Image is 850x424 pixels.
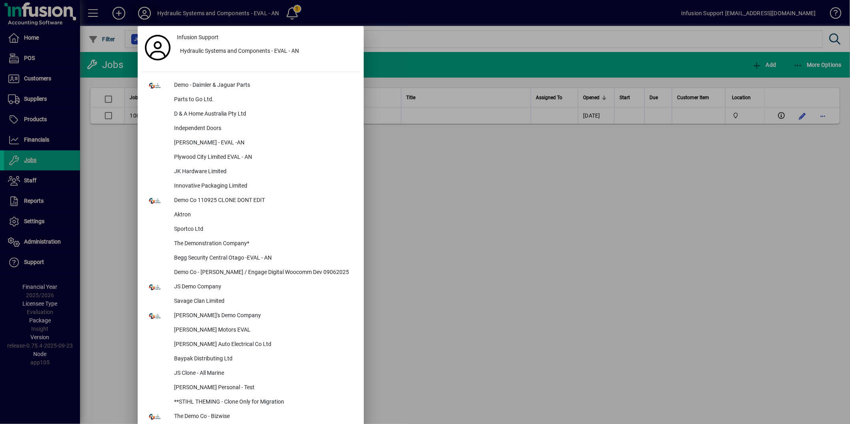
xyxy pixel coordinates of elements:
button: D & A Home Australia Pty Ltd [142,107,360,122]
div: Savage Clan Limited [168,294,360,309]
button: Begg Security Central Otago -EVAL - AN [142,251,360,266]
a: Profile [142,40,174,55]
button: [PERSON_NAME]'s Demo Company [142,309,360,323]
div: [PERSON_NAME] Auto Electrical Co Ltd [168,338,360,352]
div: Independent Doors [168,122,360,136]
button: JK Hardware Limited [142,165,360,179]
div: [PERSON_NAME] Personal - Test [168,381,360,395]
div: [PERSON_NAME]'s Demo Company [168,309,360,323]
button: JS Demo Company [142,280,360,294]
button: Hydraulic Systems and Components - EVAL - AN [174,44,360,59]
div: Parts to Go Ltd. [168,93,360,107]
button: The Demonstration Company* [142,237,360,251]
div: Demo - Daimler & Jaguar Parts [168,78,360,93]
button: Savage Clan Limited [142,294,360,309]
button: [PERSON_NAME] Motors EVAL [142,323,360,338]
div: Innovative Packaging Limited [168,179,360,194]
button: Demo Co - [PERSON_NAME] / Engage Digital Woocomm Dev 09062025 [142,266,360,280]
div: [PERSON_NAME] Motors EVAL [168,323,360,338]
button: Demo Co 110925 CLONE DONT EDIT [142,194,360,208]
button: Sportco Ltd [142,222,360,237]
button: JS Clone - All Marine [142,366,360,381]
div: Sportco Ltd [168,222,360,237]
div: Baypak Distributing Ltd [168,352,360,366]
button: [PERSON_NAME] Personal - Test [142,381,360,395]
button: Innovative Packaging Limited [142,179,360,194]
div: Demo Co - [PERSON_NAME] / Engage Digital Woocomm Dev 09062025 [168,266,360,280]
div: [PERSON_NAME] - EVAL -AN [168,136,360,150]
button: Parts to Go Ltd. [142,93,360,107]
button: Demo - Daimler & Jaguar Parts [142,78,360,93]
div: Plywood City Limited EVAL - AN [168,150,360,165]
div: JS Demo Company [168,280,360,294]
button: Baypak Distributing Ltd [142,352,360,366]
button: **STIHL THEMING - Clone Only for Migration [142,395,360,410]
button: Plywood City Limited EVAL - AN [142,150,360,165]
div: Aktron [168,208,360,222]
div: D & A Home Australia Pty Ltd [168,107,360,122]
button: The Demo Co - Bizwise [142,410,360,424]
button: [PERSON_NAME] Auto Electrical Co Ltd [142,338,360,352]
button: [PERSON_NAME] - EVAL -AN [142,136,360,150]
a: Infusion Support [174,30,360,44]
button: Aktron [142,208,360,222]
div: The Demo Co - Bizwise [168,410,360,424]
div: JS Clone - All Marine [168,366,360,381]
button: Independent Doors [142,122,360,136]
div: JK Hardware Limited [168,165,360,179]
span: Infusion Support [177,33,219,42]
div: Begg Security Central Otago -EVAL - AN [168,251,360,266]
div: Demo Co 110925 CLONE DONT EDIT [168,194,360,208]
div: **STIHL THEMING - Clone Only for Migration [168,395,360,410]
div: The Demonstration Company* [168,237,360,251]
